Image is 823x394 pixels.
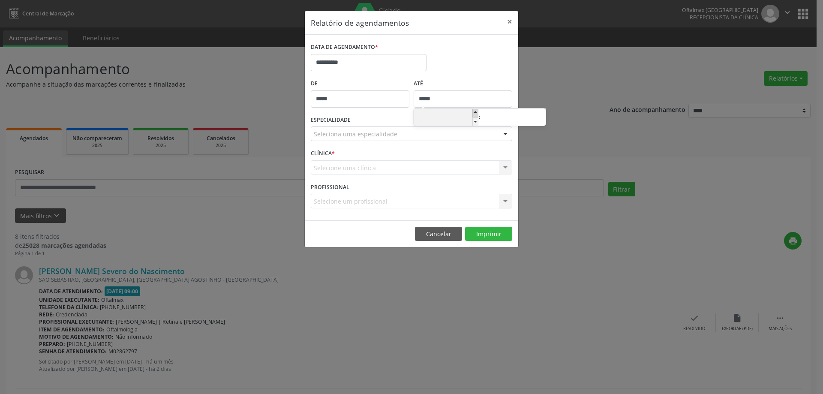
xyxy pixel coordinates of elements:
[414,77,512,90] label: ATÉ
[314,129,397,138] span: Seleciona uma especialidade
[414,109,478,126] input: Hour
[311,77,409,90] label: De
[415,227,462,241] button: Cancelar
[311,17,409,28] h5: Relatório de agendamentos
[311,180,349,194] label: PROFISSIONAL
[501,11,518,32] button: Close
[311,147,335,160] label: CLÍNICA
[465,227,512,241] button: Imprimir
[481,109,546,126] input: Minute
[311,41,378,54] label: DATA DE AGENDAMENTO
[478,108,481,126] span: :
[311,114,351,127] label: ESPECIALIDADE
